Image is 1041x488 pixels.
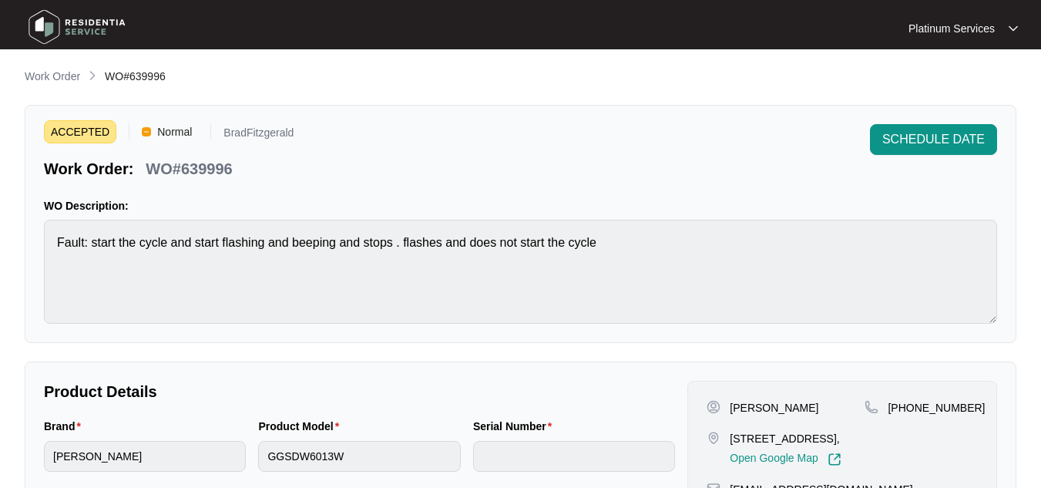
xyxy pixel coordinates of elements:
label: Brand [44,419,87,434]
a: Open Google Map [730,453,841,466]
span: ACCEPTED [44,120,116,143]
img: Vercel Logo [142,127,151,136]
p: WO Description: [44,198,997,214]
p: Work Order: [44,158,133,180]
input: Brand [44,441,246,472]
a: Work Order [22,69,83,86]
span: SCHEDULE DATE [882,130,985,149]
img: Link-External [828,453,841,466]
textarea: Fault: start the cycle and start flashing and beeping and stops . flashes and does not start the ... [44,220,997,324]
img: map-pin [865,400,878,414]
span: WO#639996 [105,70,166,82]
button: SCHEDULE DATE [870,124,997,155]
img: residentia service logo [23,4,131,50]
p: Work Order [25,69,80,84]
p: Platinum Services [908,21,995,36]
label: Product Model [258,419,345,434]
img: user-pin [707,400,720,414]
img: chevron-right [86,69,99,82]
p: WO#639996 [146,158,232,180]
span: Normal [151,120,198,143]
p: Product Details [44,381,675,402]
img: map-pin [707,431,720,445]
p: [STREET_ADDRESS], [730,431,841,446]
input: Serial Number [473,441,675,472]
label: Serial Number [473,419,558,434]
img: dropdown arrow [1009,25,1018,32]
input: Product Model [258,441,460,472]
p: BradFitzgerald [223,127,294,143]
p: [PERSON_NAME] [730,400,818,416]
p: [PHONE_NUMBER] [888,400,985,416]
